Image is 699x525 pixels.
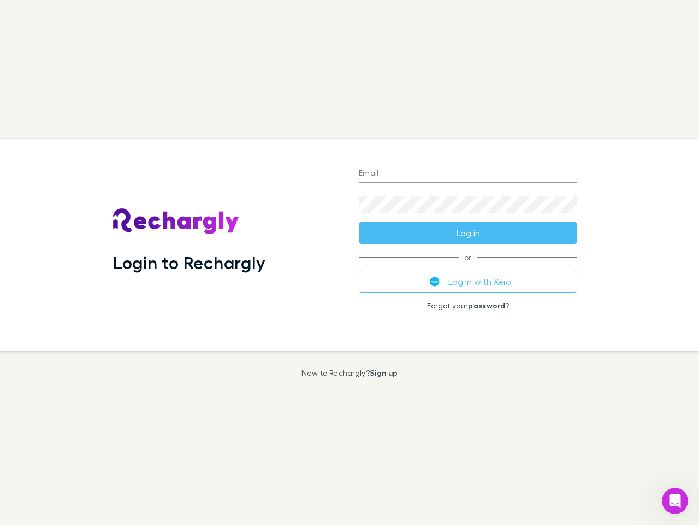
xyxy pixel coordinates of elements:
a: Sign up [370,368,398,377]
p: New to Rechargly? [301,369,398,377]
img: Rechargly's Logo [113,208,240,235]
a: password [468,301,505,310]
button: Log in with Xero [359,271,577,293]
img: Xero's logo [430,277,440,287]
p: Forgot your ? [359,301,577,310]
button: Log in [359,222,577,244]
iframe: Intercom live chat [662,488,688,514]
h1: Login to Rechargly [113,252,265,273]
